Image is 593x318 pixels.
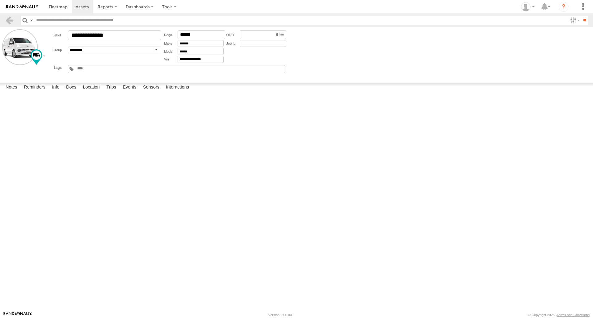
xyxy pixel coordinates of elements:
[21,83,48,92] label: Reminders
[528,313,590,317] div: © Copyright 2025 -
[3,312,32,318] a: Visit our Website
[31,49,42,65] div: Change Map Icon
[140,83,162,92] label: Sensors
[557,313,590,317] a: Terms and Conditions
[49,83,62,92] label: Info
[63,83,79,92] label: Docs
[268,313,292,317] div: Version: 306.00
[80,83,103,92] label: Location
[568,16,581,25] label: Search Filter Options
[163,83,192,92] label: Interactions
[103,83,119,92] label: Trips
[29,16,34,25] label: Search Query
[6,5,38,9] img: rand-logo.svg
[5,16,14,25] a: Back to previous Page
[120,83,139,92] label: Events
[559,2,569,12] i: ?
[519,2,537,11] div: Joanne Swift
[2,83,20,92] label: Notes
